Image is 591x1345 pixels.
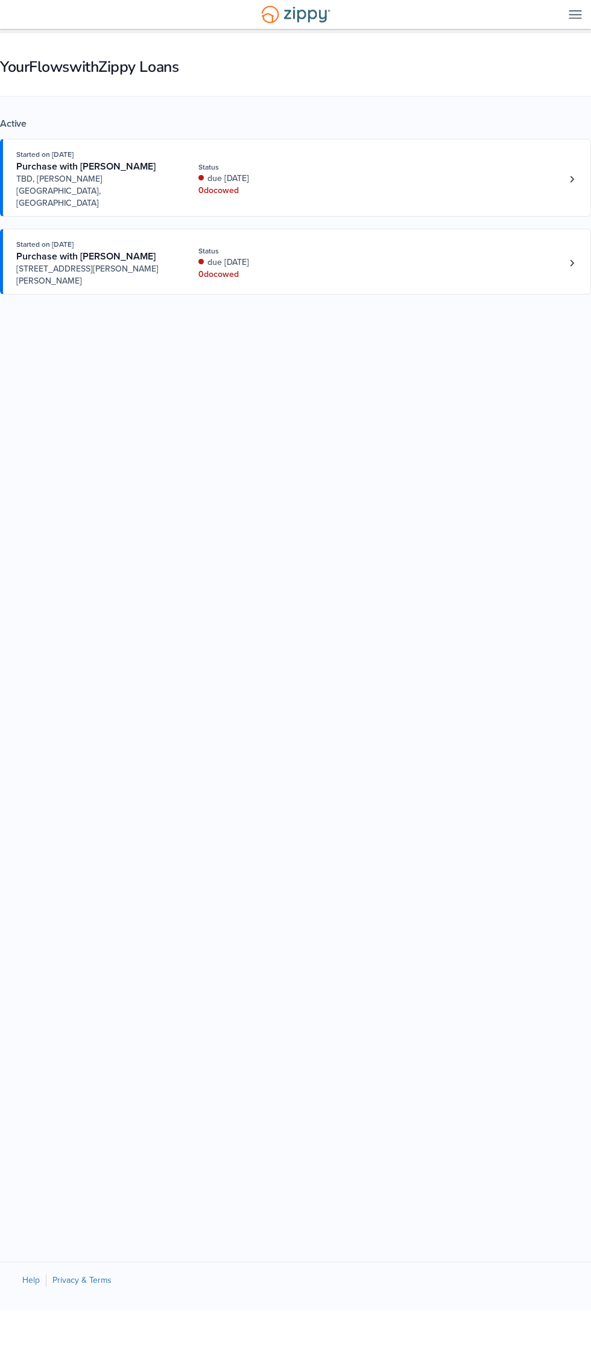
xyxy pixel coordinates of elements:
div: 0 doc owed [198,185,335,197]
span: TBD, [PERSON_NAME][GEOGRAPHIC_DATA], [GEOGRAPHIC_DATA] [16,173,171,209]
div: 0 doc owed [198,269,335,281]
span: Purchase with [PERSON_NAME] [16,161,156,173]
span: [STREET_ADDRESS][PERSON_NAME][PERSON_NAME] [16,263,171,287]
a: Loan number 4067789 [563,254,581,272]
div: Status [198,162,335,173]
div: Status [198,246,335,256]
a: Help [22,1275,40,1285]
a: Loan number 4078639 [563,170,581,188]
span: Purchase with [PERSON_NAME] [16,250,156,262]
div: due [DATE] [198,173,335,185]
div: due [DATE] [198,256,335,269]
img: Mobile Dropdown Menu [569,10,582,19]
span: Started on [DATE] [16,240,74,249]
span: Started on [DATE] [16,150,74,159]
a: Privacy & Terms [52,1275,112,1285]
